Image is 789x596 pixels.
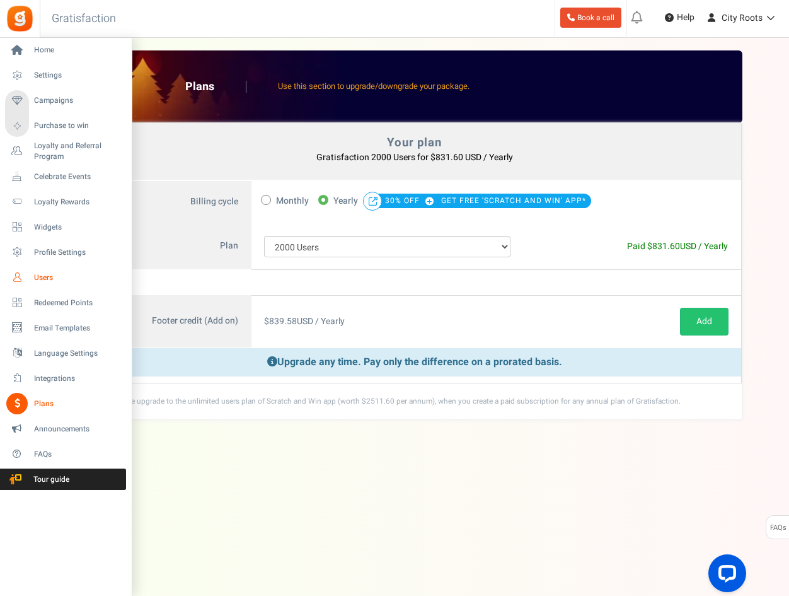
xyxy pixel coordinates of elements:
a: Email Templates [5,317,126,339]
a: Language Settings [5,342,126,364]
span: Language Settings [34,348,122,359]
span: Yearly [333,192,358,210]
span: 831.60 [652,240,680,253]
span: Purchase to win [34,120,122,131]
h3: Gratisfaction [38,6,130,32]
span: Announcements [34,424,122,435]
span: 30% OFF [385,192,439,209]
h2: Plans [185,81,246,93]
a: Loyalty Rewards [5,191,126,213]
a: Celebrate Events [5,166,126,187]
label: Footer credit (Add on) [88,295,251,348]
span: Tour guide [6,474,94,485]
img: Gratisfaction [6,4,34,33]
a: Settings [5,65,126,86]
a: Add [680,308,729,336]
a: Profile Settings [5,242,126,263]
span: Integrations [34,373,122,384]
span: Email Templates [34,323,122,334]
span: City Roots [722,11,763,25]
div: *Get a free upgrade to the unlimited users plan of Scratch and Win app (worth $2511.60 per annum)... [88,383,742,419]
span: Celebrate Events [34,172,122,182]
p: Upgrade any time. Pay only the difference on a prorated basis. [88,348,741,377]
span: Home [34,45,122,56]
a: Widgets [5,216,126,238]
span: Use this section to upgrade/downgrade your package. [278,80,469,92]
span: Campaigns [34,95,122,106]
a: FAQs [5,443,126,465]
span: Users [34,272,122,283]
span: FAQs [769,516,786,540]
b: Gratisfaction 2000 Users for $831.60 USD / Yearly [316,151,513,164]
span: 839.58 [269,315,297,328]
span: FAQs [34,449,122,460]
span: Plans [34,399,122,409]
span: Profile Settings [34,247,122,258]
a: Plans [5,393,126,414]
span: Loyalty and Referral Program [34,141,126,162]
span: GET FREE 'SCRATCH AND WIN' APP* [441,192,586,209]
span: Help [674,11,694,24]
span: Redeemed Points [34,298,122,308]
span: Widgets [34,222,122,233]
h4: Your plan [101,136,728,149]
a: Redeemed Points [5,292,126,313]
span: Settings [34,70,122,81]
a: 30% OFF GET FREE 'SCRATCH AND WIN' APP* [385,196,586,206]
a: Book a call [560,8,621,28]
a: Campaigns [5,90,126,112]
a: Users [5,267,126,288]
a: Purchase to win [5,115,126,137]
label: Billing cycle [88,181,251,224]
a: Help [660,8,700,28]
a: Announcements [5,418,126,440]
span: $ USD / Yearly [264,315,345,328]
a: Loyalty and Referral Program [5,141,126,162]
span: Paid $ USD / Yearly [627,240,728,253]
a: Home [5,40,126,61]
span: Monthly [276,192,309,210]
label: Plan [88,223,251,270]
span: Loyalty Rewards [34,197,122,207]
a: Integrations [5,368,126,389]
